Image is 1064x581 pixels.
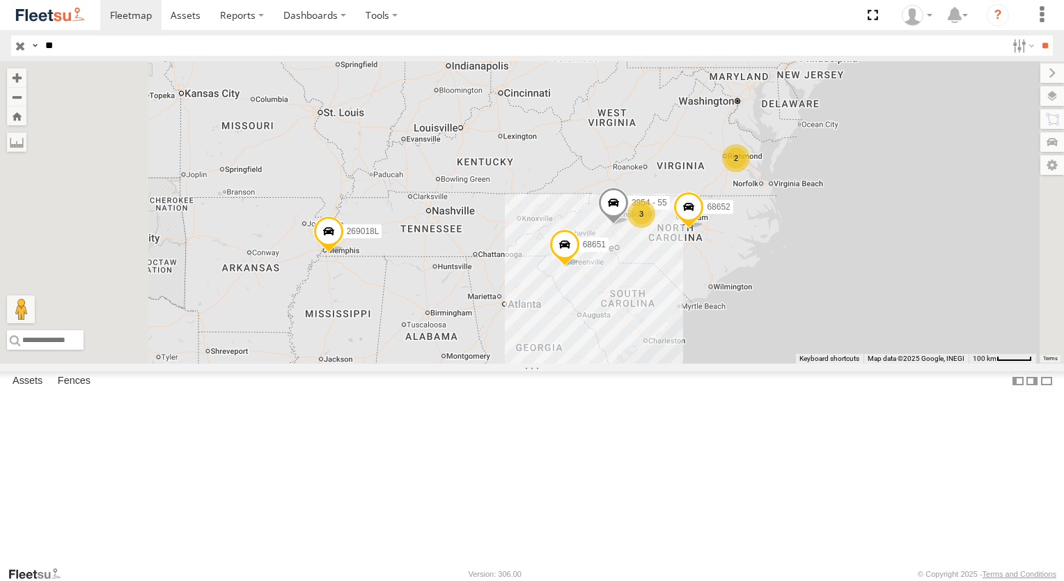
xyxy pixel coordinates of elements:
[969,354,1036,364] button: Map Scale: 100 km per 47 pixels
[987,4,1009,26] i: ?
[1025,371,1039,392] label: Dock Summary Table to the Right
[707,203,730,212] span: 68652
[1040,371,1054,392] label: Hide Summary Table
[1043,356,1058,362] a: Terms (opens in new tab)
[14,6,86,24] img: fleetsu-logo-horizontal.svg
[7,107,26,125] button: Zoom Home
[6,371,49,391] label: Assets
[983,570,1056,578] a: Terms and Conditions
[897,5,937,26] div: Taylor Hager
[7,87,26,107] button: Zoom out
[722,144,750,172] div: 2
[347,226,380,236] span: 269018L
[7,68,26,87] button: Zoom in
[583,240,606,249] span: 68651
[8,567,72,581] a: Visit our Website
[918,570,1056,578] div: © Copyright 2025 -
[29,36,40,56] label: Search Query
[973,355,996,362] span: 100 km
[632,198,667,208] span: 3954 - 55
[1040,155,1064,175] label: Map Settings
[799,354,859,364] button: Keyboard shortcuts
[627,200,655,228] div: 3
[1007,36,1037,56] label: Search Filter Options
[7,132,26,152] label: Measure
[469,570,522,578] div: Version: 306.00
[1011,371,1025,392] label: Dock Summary Table to the Left
[7,295,35,323] button: Drag Pegman onto the map to open Street View
[51,371,97,391] label: Fences
[868,355,964,362] span: Map data ©2025 Google, INEGI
